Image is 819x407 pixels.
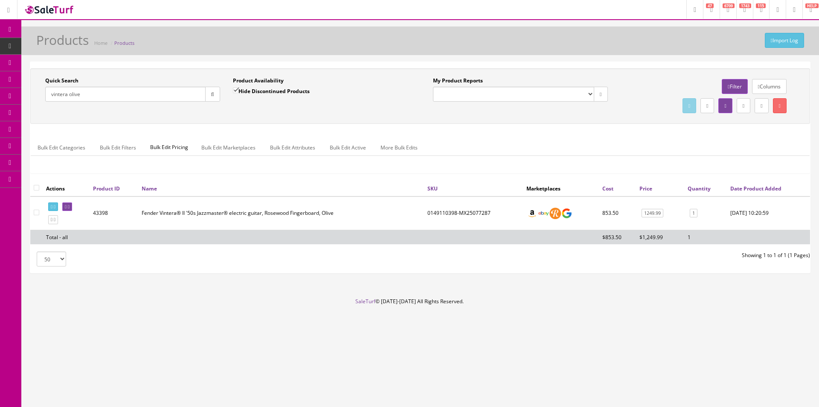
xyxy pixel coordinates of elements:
[730,185,781,192] a: Date Product Added
[36,33,89,47] h1: Products
[549,208,561,219] img: reverb
[599,196,636,230] td: 853.50
[752,79,787,94] a: Columns
[739,3,751,8] span: 1743
[420,252,816,259] div: Showing 1 to 1 of 1 (1 Pages)
[424,196,523,230] td: 0149110398-MX25077287
[599,230,636,244] td: $853.50
[263,139,322,156] a: Bulk Edit Attributes
[538,208,549,219] img: ebay
[90,196,138,230] td: 43398
[31,139,92,156] a: Bulk Edit Categories
[45,87,206,102] input: Search
[642,209,663,218] a: 1249.99
[144,139,195,155] span: Bulk Edit Pricing
[688,185,711,192] a: Quantity
[45,77,78,85] label: Quick Search
[323,139,373,156] a: Bulk Edit Active
[684,230,727,244] td: 1
[24,4,75,15] img: SaleTurf
[195,139,262,156] a: Bulk Edit Marketplaces
[765,33,804,48] a: Import Log
[526,208,538,219] img: amazon
[805,3,819,8] span: HELP
[93,139,143,156] a: Bulk Edit Filters
[723,3,735,8] span: 6709
[43,230,90,244] td: Total - all
[142,185,157,192] a: Name
[374,139,424,156] a: More Bulk Edits
[523,181,599,196] th: Marketplaces
[636,230,684,244] td: $1,249.99
[727,196,810,230] td: 2025-08-11 10:20:59
[706,3,714,8] span: 47
[114,40,134,46] a: Products
[561,208,572,219] img: google_shopping
[690,209,697,218] a: 1
[433,77,483,85] label: My Product Reports
[233,77,284,85] label: Product Availability
[43,181,90,196] th: Actions
[639,185,652,192] a: Price
[427,185,438,192] a: SKU
[233,88,238,93] input: Hide Discontinued Products
[94,40,107,46] a: Home
[355,298,375,305] a: SaleTurf
[722,79,747,94] a: Filter
[138,196,424,230] td: Fender Vintera® II '50s Jazzmaster® electric guitar, Rosewood Fingerboard, Olive
[756,3,766,8] span: 115
[602,185,613,192] a: Cost
[93,185,120,192] a: Product ID
[233,87,310,95] label: Hide Discontinued Products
